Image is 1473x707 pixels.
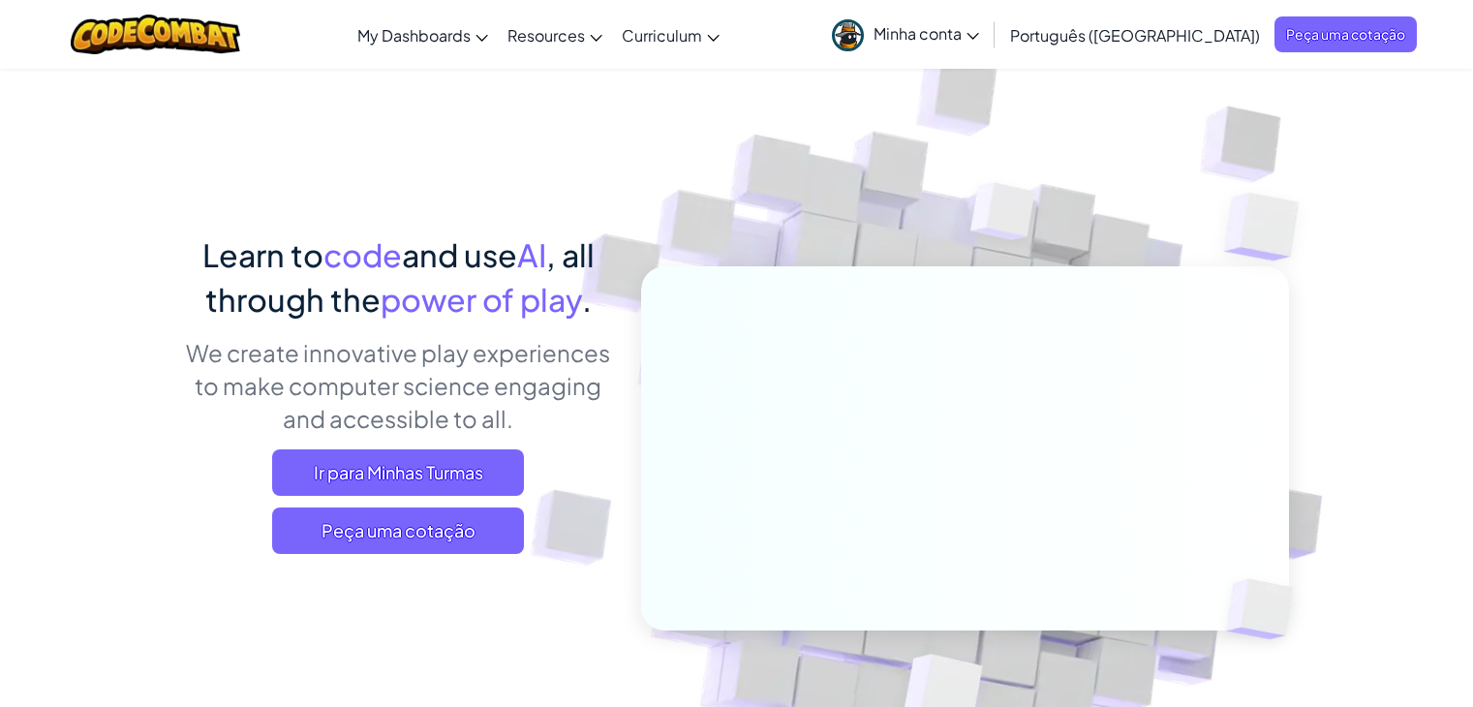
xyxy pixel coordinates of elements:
[1010,25,1260,46] span: Português ([GEOGRAPHIC_DATA])
[582,280,592,319] span: .
[402,235,517,274] span: and use
[874,23,979,44] span: Minha conta
[202,235,323,274] span: Learn to
[1185,145,1353,309] img: Overlap cubes
[517,235,546,274] span: AI
[185,336,612,435] p: We create innovative play experiences to make computer science engaging and accessible to all.
[357,25,471,46] span: My Dashboards
[622,25,702,46] span: Curriculum
[822,4,989,65] a: Minha conta
[348,9,498,61] a: My Dashboards
[71,15,240,54] img: CodeCombat logo
[381,280,582,319] span: power of play
[507,25,585,46] span: Resources
[272,449,524,496] a: Ir para Minhas Turmas
[498,9,612,61] a: Resources
[323,235,402,274] span: code
[612,9,729,61] a: Curriculum
[1193,538,1338,680] img: Overlap cubes
[272,507,524,554] a: Peça uma cotação
[1000,9,1270,61] a: Português ([GEOGRAPHIC_DATA])
[832,19,864,51] img: avatar
[934,144,1073,289] img: Overlap cubes
[1274,16,1417,52] a: Peça uma cotação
